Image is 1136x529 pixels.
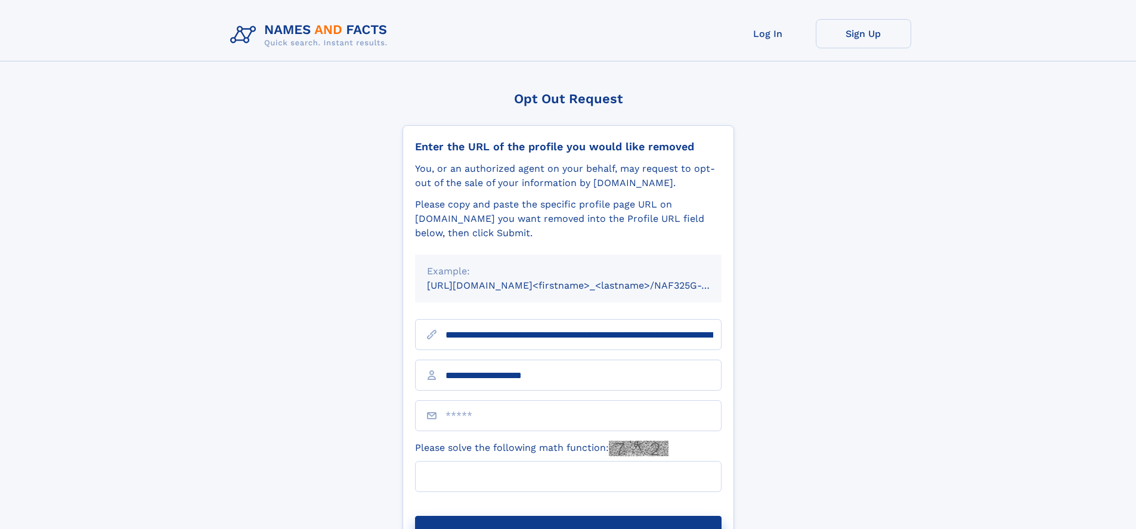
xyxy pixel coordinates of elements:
[720,19,816,48] a: Log In
[403,91,734,106] div: Opt Out Request
[816,19,911,48] a: Sign Up
[415,140,722,153] div: Enter the URL of the profile you would like removed
[415,441,668,456] label: Please solve the following math function:
[427,264,710,279] div: Example:
[225,19,397,51] img: Logo Names and Facts
[415,162,722,190] div: You, or an authorized agent on your behalf, may request to opt-out of the sale of your informatio...
[427,280,744,291] small: [URL][DOMAIN_NAME]<firstname>_<lastname>/NAF325G-xxxxxxxx
[415,197,722,240] div: Please copy and paste the specific profile page URL on [DOMAIN_NAME] you want removed into the Pr...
